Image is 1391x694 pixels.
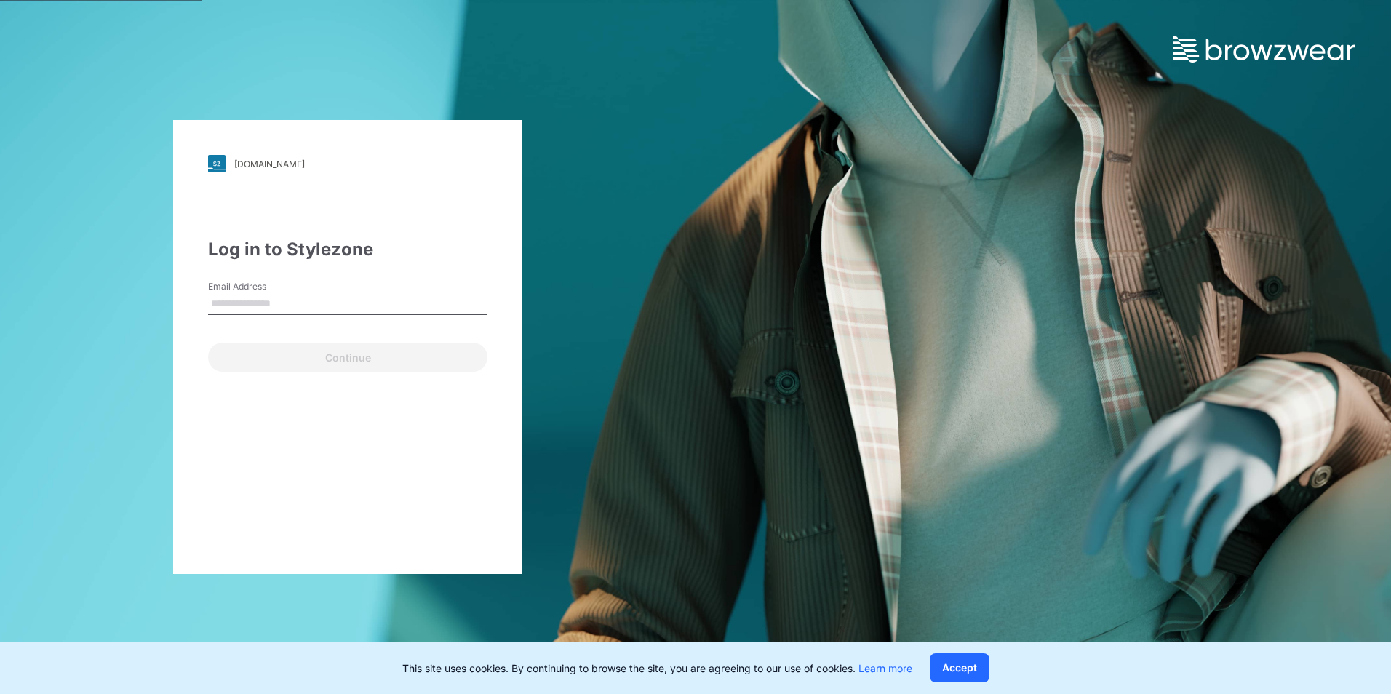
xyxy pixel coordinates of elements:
div: [DOMAIN_NAME] [234,159,305,169]
label: Email Address [208,280,310,293]
img: browzwear-logo.73288ffb.svg [1173,36,1355,63]
button: Accept [930,653,989,682]
div: Log in to Stylezone [208,236,487,263]
img: svg+xml;base64,PHN2ZyB3aWR0aD0iMjgiIGhlaWdodD0iMjgiIHZpZXdCb3g9IjAgMCAyOCAyOCIgZmlsbD0ibm9uZSIgeG... [208,155,226,172]
a: Learn more [858,662,912,674]
p: This site uses cookies. By continuing to browse the site, you are agreeing to our use of cookies. [402,661,912,676]
a: [DOMAIN_NAME] [208,155,487,172]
